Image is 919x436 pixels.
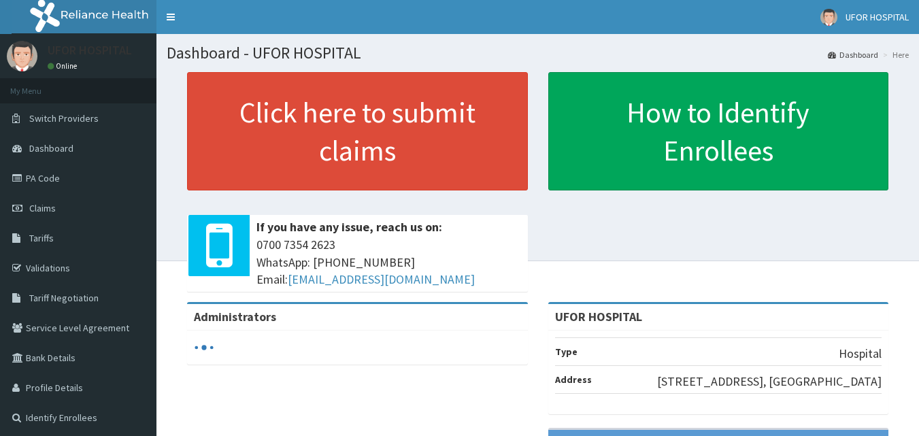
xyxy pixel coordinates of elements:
[839,345,882,363] p: Hospital
[194,309,276,324] b: Administrators
[7,41,37,71] img: User Image
[29,142,73,154] span: Dashboard
[657,373,882,390] p: [STREET_ADDRESS], [GEOGRAPHIC_DATA]
[555,346,578,358] b: Type
[548,72,889,190] a: How to Identify Enrollees
[555,309,642,324] strong: UFOR HOSPITAL
[48,61,80,71] a: Online
[29,232,54,244] span: Tariffs
[29,112,99,124] span: Switch Providers
[820,9,837,26] img: User Image
[29,292,99,304] span: Tariff Negotiation
[846,11,909,23] span: UFOR HOSPITAL
[194,337,214,358] svg: audio-loading
[29,202,56,214] span: Claims
[187,72,528,190] a: Click here to submit claims
[48,44,132,56] p: UFOR HOSPITAL
[880,49,909,61] li: Here
[555,373,592,386] b: Address
[256,219,442,235] b: If you have any issue, reach us on:
[288,271,475,287] a: [EMAIL_ADDRESS][DOMAIN_NAME]
[167,44,909,62] h1: Dashboard - UFOR HOSPITAL
[828,49,878,61] a: Dashboard
[256,236,521,288] span: 0700 7354 2623 WhatsApp: [PHONE_NUMBER] Email:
